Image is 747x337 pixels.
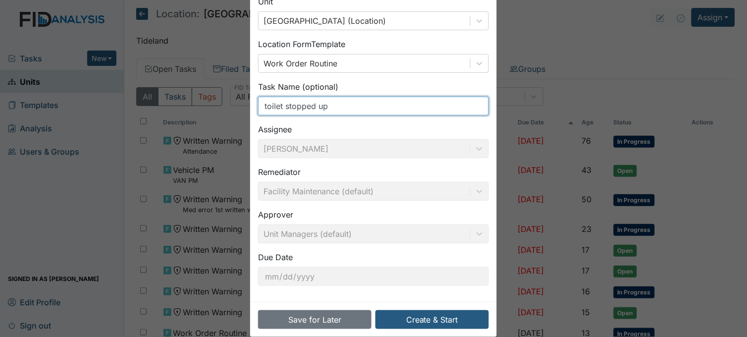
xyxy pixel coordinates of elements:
label: Approver [258,209,293,221]
button: Create & Start [375,310,489,329]
label: Due Date [258,251,293,263]
div: [GEOGRAPHIC_DATA] (Location) [264,15,386,27]
label: Location Form Template [258,38,345,50]
div: Work Order Routine [264,57,337,69]
button: Save for Later [258,310,372,329]
label: Task Name (optional) [258,81,338,93]
label: Remediator [258,166,301,178]
label: Assignee [258,123,292,135]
